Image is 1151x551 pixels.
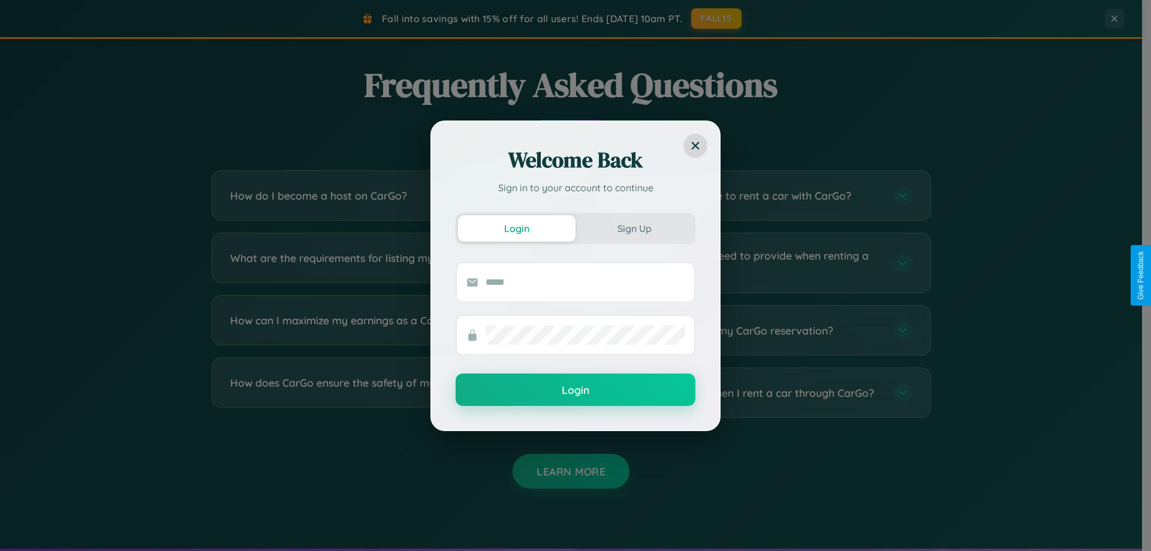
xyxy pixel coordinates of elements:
[575,215,693,242] button: Sign Up
[456,146,695,174] h2: Welcome Back
[458,215,575,242] button: Login
[456,374,695,406] button: Login
[1137,251,1145,300] div: Give Feedback
[456,180,695,195] p: Sign in to your account to continue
